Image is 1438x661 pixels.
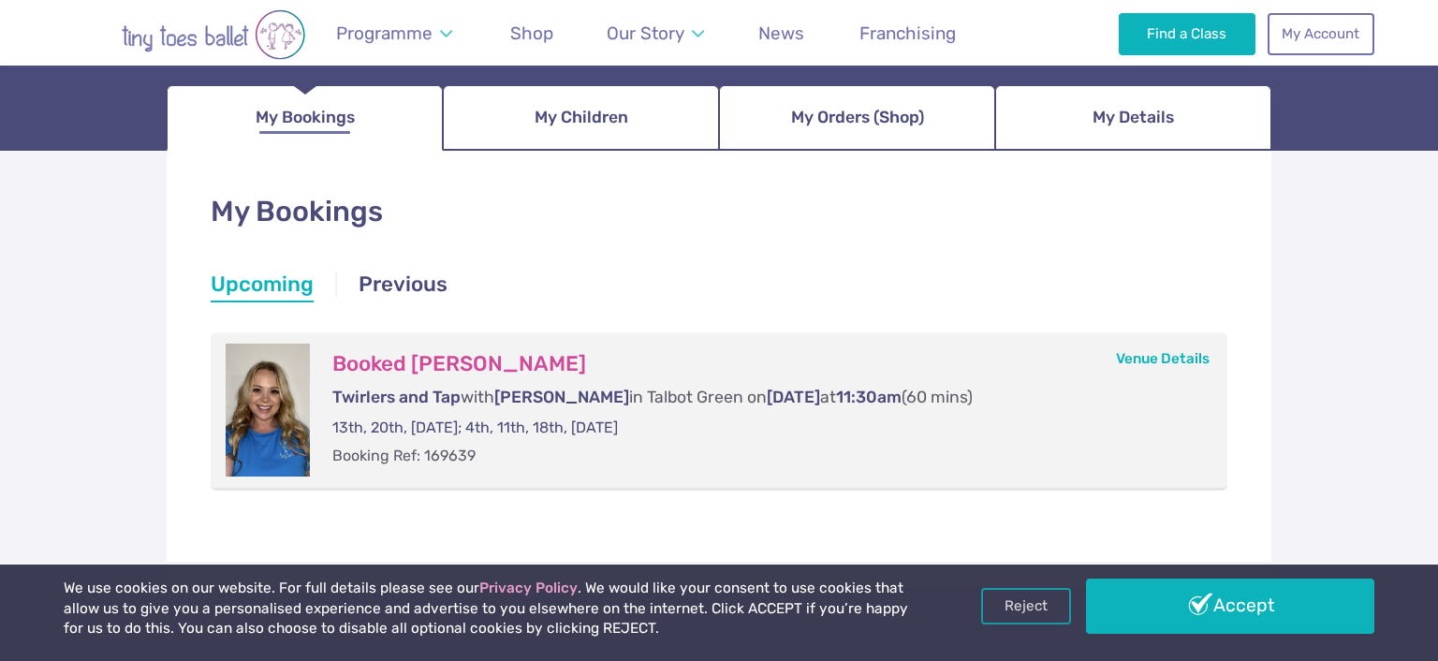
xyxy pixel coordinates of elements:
[256,101,355,134] span: My Bookings
[332,351,1190,377] h3: Booked [PERSON_NAME]
[327,11,461,55] a: Programme
[758,22,804,44] span: News
[1086,579,1374,633] a: Accept
[211,192,1227,232] h1: My Bookings
[510,22,553,44] span: Shop
[859,22,956,44] span: Franchising
[607,22,684,44] span: Our Story
[535,101,628,134] span: My Children
[64,579,916,639] p: We use cookies on our website. For full details please see our . We would like your consent to us...
[167,85,443,151] a: My Bookings
[1268,13,1374,54] a: My Account
[1116,350,1210,367] a: Venue Details
[443,85,719,151] a: My Children
[981,588,1071,624] a: Reject
[719,85,995,151] a: My Orders (Shop)
[332,418,1190,438] p: 13th, 20th, [DATE]; 4th, 11th, 18th, [DATE]
[995,85,1271,151] a: My Details
[359,270,448,303] a: Previous
[336,22,433,44] span: Programme
[494,388,629,406] span: [PERSON_NAME]
[767,388,820,406] span: [DATE]
[836,388,902,406] span: 11:30am
[64,9,363,60] img: tiny toes ballet
[598,11,713,55] a: Our Story
[332,446,1190,466] p: Booking Ref: 169639
[1093,101,1174,134] span: My Details
[479,580,578,596] a: Privacy Policy
[332,386,1190,409] p: with in Talbot Green on at (60 mins)
[332,388,461,406] span: Twirlers and Tap
[791,101,924,134] span: My Orders (Shop)
[750,11,814,55] a: News
[1119,13,1256,54] a: Find a Class
[501,11,562,55] a: Shop
[850,11,964,55] a: Franchising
